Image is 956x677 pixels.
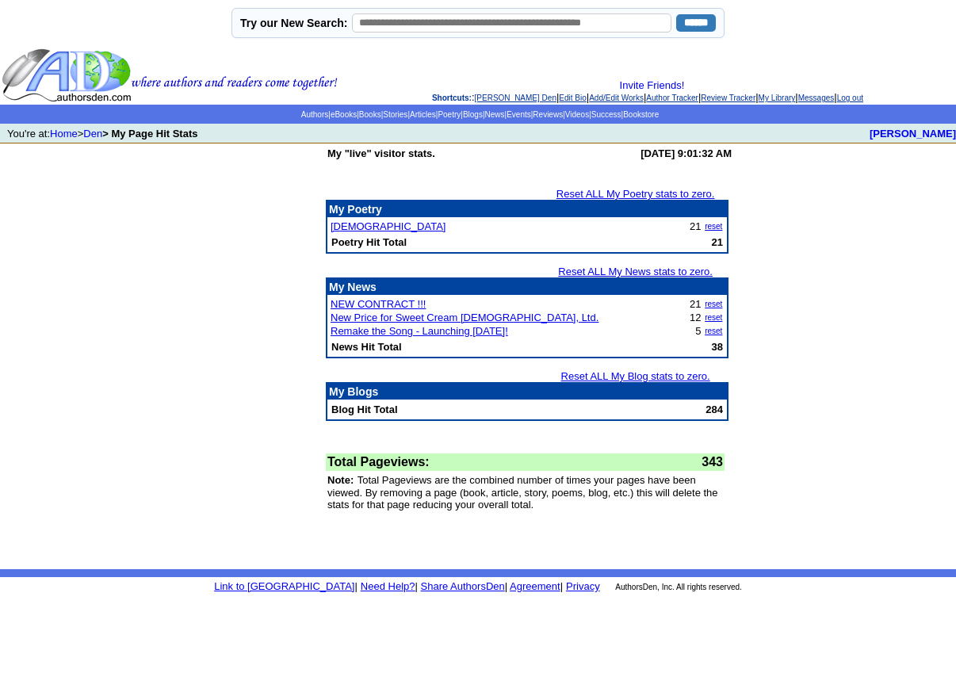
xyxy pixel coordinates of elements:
p: My News [329,281,725,293]
font: 21 [690,298,701,310]
a: Review Tracker [701,94,755,102]
font: You're at: > [7,128,197,140]
a: Stories [383,110,407,119]
a: Blogs [463,110,483,119]
b: 21 [712,236,723,248]
a: eBooks [331,110,357,119]
a: Agreement [510,580,560,592]
a: Videos [565,110,589,119]
font: Note: [327,474,354,486]
a: Privacy [566,580,600,592]
a: Reset ALL My Poetry stats to zero. [556,188,715,200]
a: Reset ALL My News stats to zero. [558,266,713,277]
a: NEW CONTRACT !!! [331,298,426,310]
b: [DATE] 9:01:32 AM [641,147,732,159]
a: Events [507,110,531,119]
a: Remake the Song - Launching [DATE]! [331,325,508,337]
a: Books [359,110,381,119]
font: | [507,580,563,592]
a: Messages [798,94,835,102]
a: Invite Friends! [620,79,685,91]
label: Try our New Search: [240,17,347,29]
a: Reviews [533,110,563,119]
b: News Hit Total [331,341,402,353]
a: Link to [GEOGRAPHIC_DATA] [214,580,354,592]
a: reset [705,300,722,308]
span: Shortcuts: [432,94,472,102]
a: Authors [301,110,328,119]
b: Poetry Hit Total [331,236,407,248]
a: My Library [759,94,796,102]
b: 38 [712,341,723,353]
a: New Price for Sweet Cream [DEMOGRAPHIC_DATA], Ltd. [331,312,598,323]
a: reset [705,222,722,231]
font: Total Pageviews: [327,455,430,469]
a: Log out [837,94,863,102]
img: header_logo2.gif [2,48,338,103]
a: Author Tracker [646,94,698,102]
font: 12 [690,312,701,323]
a: Home [50,128,78,140]
b: 284 [706,404,723,415]
a: Need Help? [361,580,415,592]
a: Poetry [438,110,461,119]
a: [PERSON_NAME] Den [475,94,556,102]
a: reset [705,313,722,322]
div: : | | | | | | | [341,79,954,103]
font: Total Pageviews are the combined number of times your pages have been viewed. By removing a page ... [327,474,718,511]
font: | [505,580,507,592]
b: My "live" visitor stats. [327,147,435,159]
a: [DEMOGRAPHIC_DATA] [331,220,445,232]
a: reset [705,327,722,335]
font: 21 [690,220,701,232]
a: Articles [410,110,436,119]
a: News [485,110,505,119]
a: Den [83,128,102,140]
font: | [354,580,357,592]
font: AuthorsDen, Inc. All rights reserved. [615,583,742,591]
p: My Poetry [329,203,725,216]
a: Share AuthorsDen [421,580,505,592]
font: 343 [702,455,723,469]
a: Edit Bio [559,94,586,102]
a: [PERSON_NAME] [870,128,956,140]
a: Add/Edit Works [589,94,644,102]
b: Blog Hit Total [331,404,398,415]
font: 5 [695,325,701,337]
a: Success [591,110,621,119]
font: | [415,580,417,592]
p: My Blogs [329,385,725,398]
a: Reset ALL My Blog stats to zero. [561,370,710,382]
a: Bookstore [623,110,659,119]
b: > My Page Hit Stats [102,128,197,140]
